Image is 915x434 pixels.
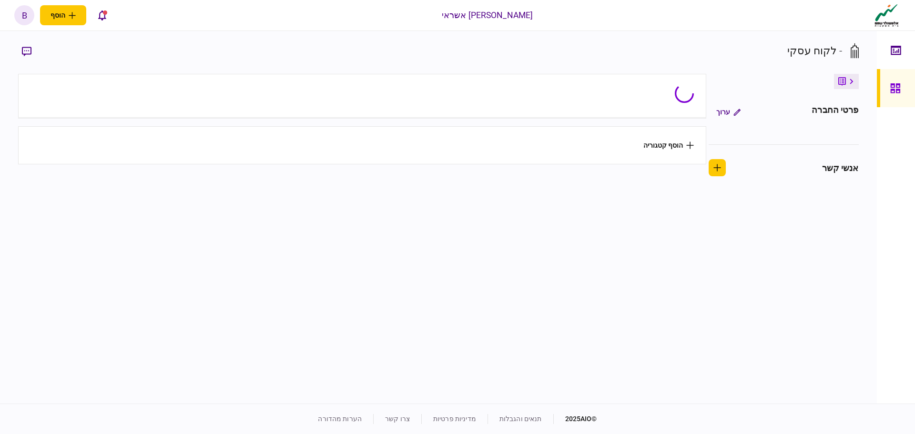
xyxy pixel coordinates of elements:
button: פתח תפריט להוספת לקוח [40,5,86,25]
div: פרטי החברה [812,103,858,121]
button: הוסף קטגוריה [643,141,694,149]
a: מדיניות פרטיות [433,415,476,423]
div: [PERSON_NAME] אשראי [442,9,533,21]
a: צרו קשר [385,415,410,423]
div: © 2025 AIO [553,414,597,424]
img: client company logo [873,3,901,27]
div: - לקוח עסקי [787,43,842,59]
button: ערוך [709,103,748,121]
button: b [14,5,34,25]
a: הערות מהדורה [318,415,362,423]
button: פתח רשימת התראות [92,5,112,25]
a: תנאים והגבלות [499,415,542,423]
div: אנשי קשר [822,161,859,174]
